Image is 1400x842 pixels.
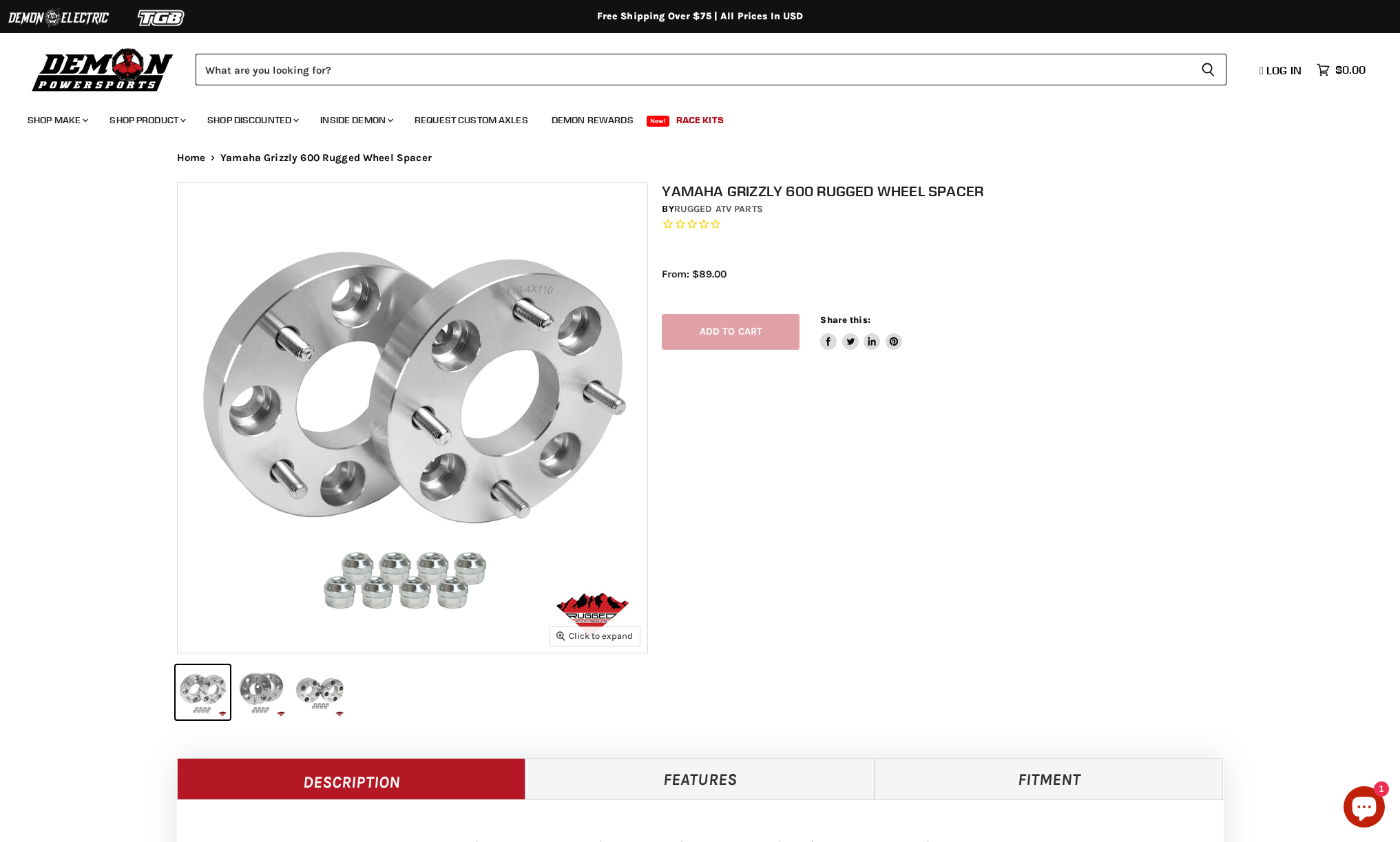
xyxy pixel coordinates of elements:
[1339,786,1389,831] inbox-online-store-chat: Shopify online store chat
[110,5,213,31] img: TGB Logo 2
[662,268,727,280] span: From: $89.00
[525,758,875,799] a: Features
[875,758,1224,799] a: Fitment
[404,106,539,134] a: Request Custom Axles
[550,627,640,645] button: Click to expand
[197,106,307,134] a: Shop Discounted
[556,631,633,641] span: Click to expand
[149,152,1251,164] nav: Breadcrumbs
[1190,54,1226,85] button: Search
[178,183,647,653] img: Yamaha Grizzly 600 Rugged Wheel Spacer
[196,54,1226,85] form: Product
[293,665,347,719] button: Yamaha Grizzly 600 Rugged Wheel Spacer thumbnail
[17,106,96,134] a: Shop Make
[1310,60,1372,80] a: $0.00
[1266,63,1302,77] span: Log in
[820,315,870,325] span: Share this:
[662,202,1237,217] div: by
[220,152,432,164] span: Yamaha Grizzly 600 Rugged Wheel Spacer
[674,203,763,215] a: Rugged ATV Parts
[7,5,110,31] img: Demon Electric Logo 2
[196,54,1190,85] input: Search
[310,106,401,134] a: Inside Demon
[177,152,206,164] a: Home
[176,665,230,719] button: Yamaha Grizzly 600 Rugged Wheel Spacer thumbnail
[234,665,289,719] button: Yamaha Grizzly 600 Rugged Wheel Spacer thumbnail
[1335,63,1366,76] span: $0.00
[17,101,1362,134] ul: Main menu
[28,45,178,94] img: Demon Powersports
[541,106,644,134] a: Demon Rewards
[662,182,1237,200] h1: Yamaha Grizzly 600 Rugged Wheel Spacer
[820,314,902,350] aside: Share this:
[662,218,1237,232] span: Rated 0.0 out of 5 stars 0 reviews
[149,10,1251,23] div: Free Shipping Over $75 | All Prices In USD
[99,106,194,134] a: Shop Product
[177,758,526,799] a: Description
[666,106,734,134] a: Race Kits
[647,116,670,127] span: New!
[1253,64,1310,76] a: Log in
